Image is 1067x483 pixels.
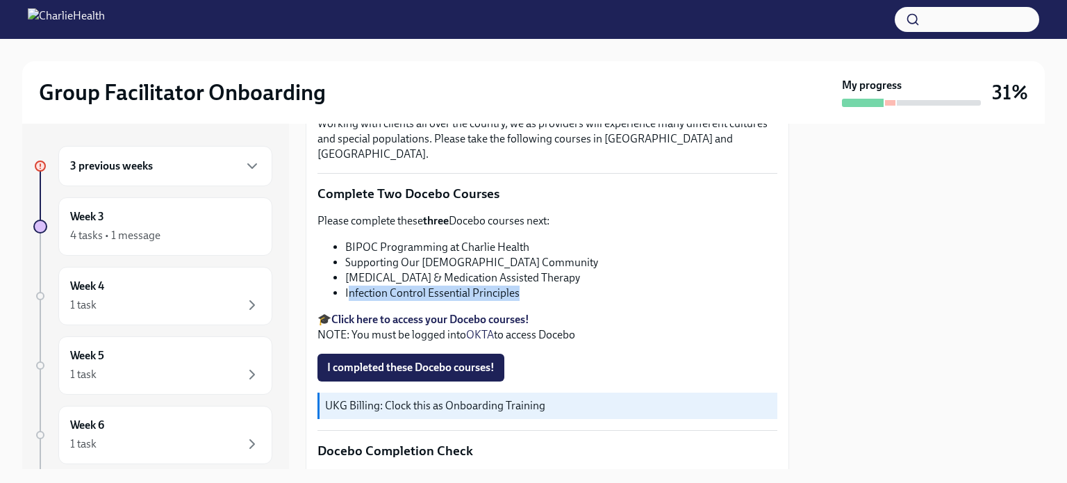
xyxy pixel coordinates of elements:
[33,336,272,395] a: Week 51 task
[33,197,272,256] a: Week 34 tasks • 1 message
[317,213,777,229] p: Please complete these Docebo courses next:
[33,267,272,325] a: Week 41 task
[345,240,777,255] li: BIPOC Programming at Charlie Health
[28,8,105,31] img: CharlieHealth
[70,228,160,243] div: 4 tasks • 1 message
[317,354,504,382] button: I completed these Docebo courses!
[327,361,495,375] span: I completed these Docebo courses!
[39,79,326,106] h2: Group Facilitator Onboarding
[33,406,272,464] a: Week 61 task
[317,312,777,343] p: 🎓 NOTE: You must be logged into to access Docebo
[423,214,449,227] strong: three
[70,279,104,294] h6: Week 4
[317,116,777,162] p: Working with clients all over the country, we as providers will experience many different culture...
[992,80,1028,105] h3: 31%
[70,297,97,313] div: 1 task
[70,367,97,382] div: 1 task
[345,286,777,301] li: Infection Control Essential Principles
[345,255,777,270] li: Supporting Our [DEMOGRAPHIC_DATA] Community
[317,442,777,460] p: Docebo Completion Check
[70,436,97,452] div: 1 task
[70,158,153,174] h6: 3 previous weeks
[466,328,494,341] a: OKTA
[842,78,902,93] strong: My progress
[331,313,529,326] a: Click here to access your Docebo courses!
[70,348,104,363] h6: Week 5
[325,398,772,414] p: UKG Billing: Clock this as Onboarding Training
[317,185,777,203] p: Complete Two Docebo Courses
[70,209,104,224] h6: Week 3
[345,270,777,286] li: [MEDICAL_DATA] & Medication Assisted Therapy
[70,418,104,433] h6: Week 6
[58,146,272,186] div: 3 previous weeks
